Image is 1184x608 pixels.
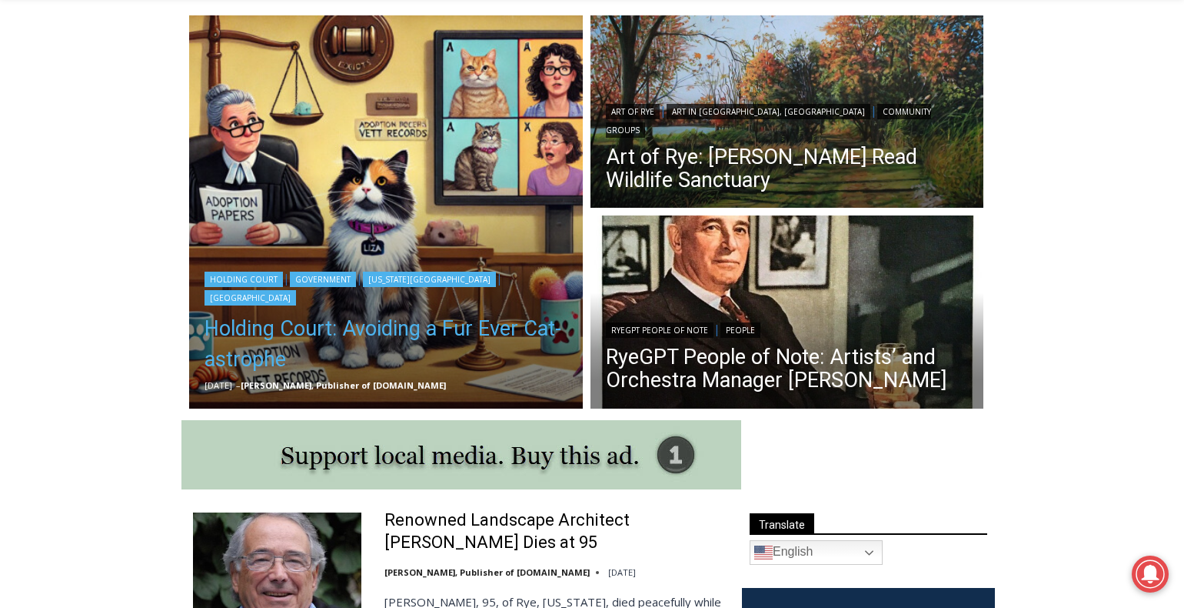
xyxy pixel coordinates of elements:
[720,322,760,338] a: People
[384,509,722,553] a: Renowned Landscape Architect [PERSON_NAME] Dies at 95
[158,96,226,184] div: Located at [STREET_ADDRESS][PERSON_NAME]
[189,15,583,409] img: DALLE 2025-08-10 Holding Court - humorous cat custody trial
[750,540,883,565] a: English
[205,290,296,306] a: [GEOGRAPHIC_DATA]
[606,145,969,192] a: Art of Rye: [PERSON_NAME] Read Wildlife Sanctuary
[606,322,713,338] a: RyeGPT People of Note
[468,16,535,59] h4: Book [PERSON_NAME]'s Good Humor for Your Event
[384,566,590,578] a: [PERSON_NAME], Publisher of [DOMAIN_NAME]
[608,566,636,578] time: [DATE]
[590,215,984,413] img: (PHOTO: Lord Calvert Whiskey ad, featuring Arthur Judson, 1946. Public Domain.)
[590,215,984,413] a: Read More RyeGPT People of Note: Artists’ and Orchestra Manager Arthur Judson
[101,20,380,49] div: Individually Wrapped Items. Dairy, Gluten & Nut Free Options. Kosher Items Available.
[1,155,155,192] a: Open Tues. - Sun. [PHONE_NUMBER]
[606,319,969,338] div: |
[205,269,567,306] div: | | |
[606,104,931,138] a: Community Groups
[457,5,555,70] a: Book [PERSON_NAME]'s Good Humor for Your Event
[236,379,241,391] span: –
[388,1,727,149] div: "I learned about the history of a place I’d honestly never considered even as a resident of [GEOG...
[750,513,814,534] span: Translate
[205,379,232,391] time: [DATE]
[5,159,151,217] span: Open Tues. - Sun. [PHONE_NUMBER]
[606,104,660,119] a: Art of Rye
[606,101,969,138] div: | |
[402,153,713,188] span: Intern @ [DOMAIN_NAME]
[241,379,446,391] a: [PERSON_NAME], Publisher of [DOMAIN_NAME]
[205,313,567,375] a: Holding Court: Avoiding a Fur Ever Cat-astrophe
[754,543,773,562] img: en
[606,346,969,392] a: RyeGPT People of Note: Artists’ and Orchestra Manager [PERSON_NAME]
[363,272,496,287] a: [US_STATE][GEOGRAPHIC_DATA]
[590,15,984,212] a: Read More Art of Rye: Edith G. Read Wildlife Sanctuary
[590,15,984,212] img: (PHOTO: Edith G. Read Wildlife Sanctuary (Acrylic 12x24). Trail along Playland Lake. By Elizabeth...
[370,149,745,192] a: Intern @ [DOMAIN_NAME]
[181,420,741,489] img: support local media, buy this ad
[290,272,356,287] a: Government
[189,15,583,409] a: Read More Holding Court: Avoiding a Fur Ever Cat-astrophe
[667,104,870,119] a: Art in [GEOGRAPHIC_DATA], [GEOGRAPHIC_DATA]
[205,272,283,287] a: Holding Court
